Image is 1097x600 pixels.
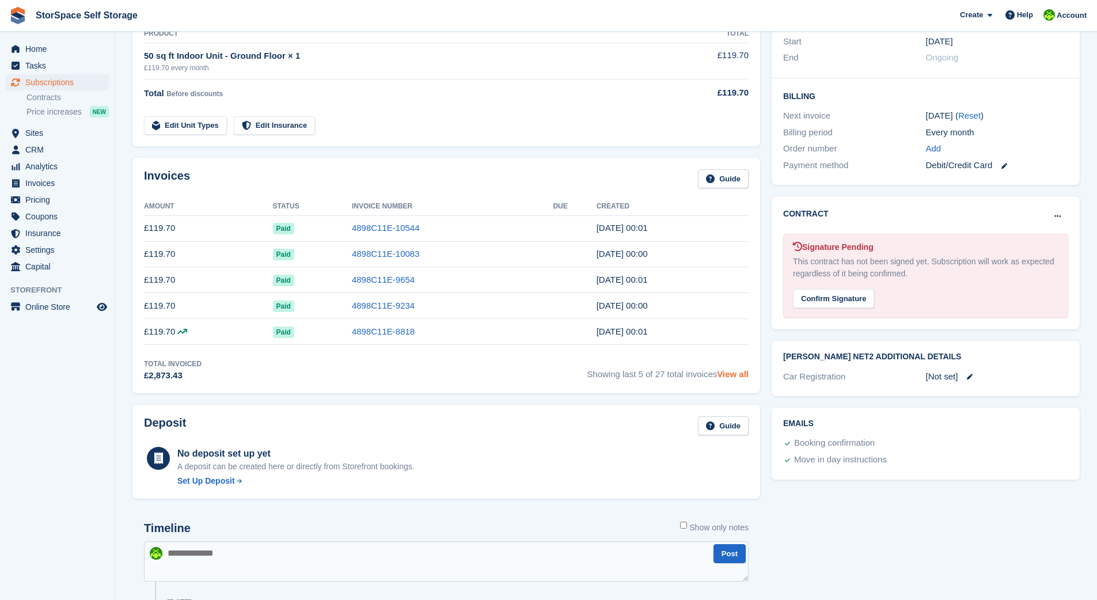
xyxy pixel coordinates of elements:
[95,300,109,314] a: Preview store
[680,522,687,529] input: Show only notes
[597,223,648,233] time: 2025-09-26 23:01:14 UTC
[926,159,1068,172] div: Debit/Credit Card
[783,109,925,123] div: Next invoice
[6,58,109,74] a: menu
[352,249,420,259] a: 4898C11E-10083
[6,192,109,208] a: menu
[717,369,749,379] a: View all
[698,169,749,188] a: Guide
[352,275,415,284] a: 4898C11E-9654
[793,289,874,308] div: Confirm Signature
[352,301,415,310] a: 4898C11E-9234
[926,126,1068,139] div: Every month
[6,259,109,275] a: menu
[926,52,959,62] span: Ongoing
[144,319,273,345] td: £119.70
[597,198,749,216] th: Created
[25,192,94,208] span: Pricing
[6,208,109,225] a: menu
[273,275,294,286] span: Paid
[144,50,655,63] div: 50 sq ft Indoor Unit - Ground Floor × 1
[655,86,749,100] div: £119.70
[144,369,202,382] div: £2,873.43
[25,259,94,275] span: Capital
[6,142,109,158] a: menu
[6,125,109,141] a: menu
[273,301,294,312] span: Paid
[26,92,109,103] a: Contracts
[783,35,925,48] div: Start
[783,51,925,64] div: End
[25,158,94,174] span: Analytics
[25,175,94,191] span: Invoices
[793,286,874,296] a: Confirm Signature
[783,370,925,383] div: Car Registration
[698,416,749,435] a: Guide
[25,225,94,241] span: Insurance
[144,169,190,188] h2: Invoices
[794,453,887,467] div: Move in day instructions
[926,109,1068,123] div: [DATE] ( )
[144,88,164,98] span: Total
[6,225,109,241] a: menu
[1043,9,1055,21] img: paul catt
[177,475,415,487] a: Set Up Deposit
[273,249,294,260] span: Paid
[926,370,1068,383] div: [Not set]
[352,326,415,336] a: 4898C11E-8818
[597,249,648,259] time: 2025-08-26 23:00:38 UTC
[25,242,94,258] span: Settings
[6,175,109,191] a: menu
[655,43,749,79] td: £119.70
[25,58,94,74] span: Tasks
[26,107,82,117] span: Price increases
[6,299,109,315] a: menu
[25,142,94,158] span: CRM
[25,41,94,57] span: Home
[794,436,875,450] div: Booking confirmation
[352,198,553,216] th: Invoice Number
[25,74,94,90] span: Subscriptions
[144,267,273,293] td: £119.70
[25,125,94,141] span: Sites
[144,359,202,369] div: Total Invoiced
[25,208,94,225] span: Coupons
[783,126,925,139] div: Billing period
[783,419,1068,428] h2: Emails
[273,198,352,216] th: Status
[597,326,648,336] time: 2025-05-26 23:01:17 UTC
[6,242,109,258] a: menu
[177,447,415,461] div: No deposit set up yet
[144,215,273,241] td: £119.70
[783,208,829,220] h2: Contract
[6,74,109,90] a: menu
[144,241,273,267] td: £119.70
[10,284,115,296] span: Storefront
[553,198,596,216] th: Due
[783,90,1068,101] h2: Billing
[783,352,1068,362] h2: [PERSON_NAME] Net2 Additional Details
[234,116,316,135] a: Edit Insurance
[926,35,953,48] time: 2023-07-26 23:00:00 UTC
[713,544,746,563] button: Post
[1017,9,1033,21] span: Help
[926,142,942,155] a: Add
[783,142,925,155] div: Order number
[9,7,26,24] img: stora-icon-8386f47178a22dfd0bd8f6a31ec36ba5ce8667c1dd55bd0f319d3a0aa187defe.svg
[352,223,420,233] a: 4898C11E-10544
[90,106,109,117] div: NEW
[587,359,749,382] span: Showing last 5 of 27 total invoices
[144,116,227,135] a: Edit Unit Types
[144,416,186,435] h2: Deposit
[655,25,749,43] th: Total
[273,326,294,338] span: Paid
[144,522,191,535] h2: Timeline
[6,158,109,174] a: menu
[1057,10,1087,21] span: Account
[958,111,981,120] a: Reset
[144,63,655,73] div: £119.70 every month
[31,6,142,25] a: StorSpace Self Storage
[150,547,162,560] img: paul catt
[793,256,1058,280] div: This contract has not been signed yet. Subscription will work as expected regardless of it being ...
[144,25,655,43] th: Product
